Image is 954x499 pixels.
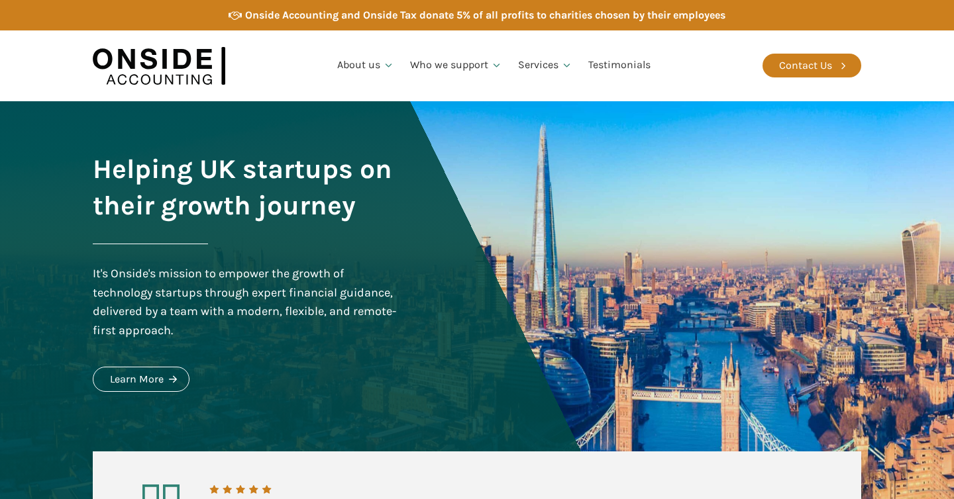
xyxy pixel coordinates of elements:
img: Onside Accounting [93,40,225,91]
a: Services [510,43,580,88]
a: Who we support [402,43,510,88]
a: Contact Us [763,54,861,77]
div: It's Onside's mission to empower the growth of technology startups through expert financial guida... [93,264,400,340]
a: Testimonials [580,43,659,88]
div: Onside Accounting and Onside Tax donate 5% of all profits to charities chosen by their employees [245,7,725,24]
h1: Helping UK startups on their growth journey [93,151,400,224]
div: Learn More [110,371,164,388]
div: Contact Us [779,57,832,74]
a: About us [329,43,402,88]
a: Learn More [93,367,189,392]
